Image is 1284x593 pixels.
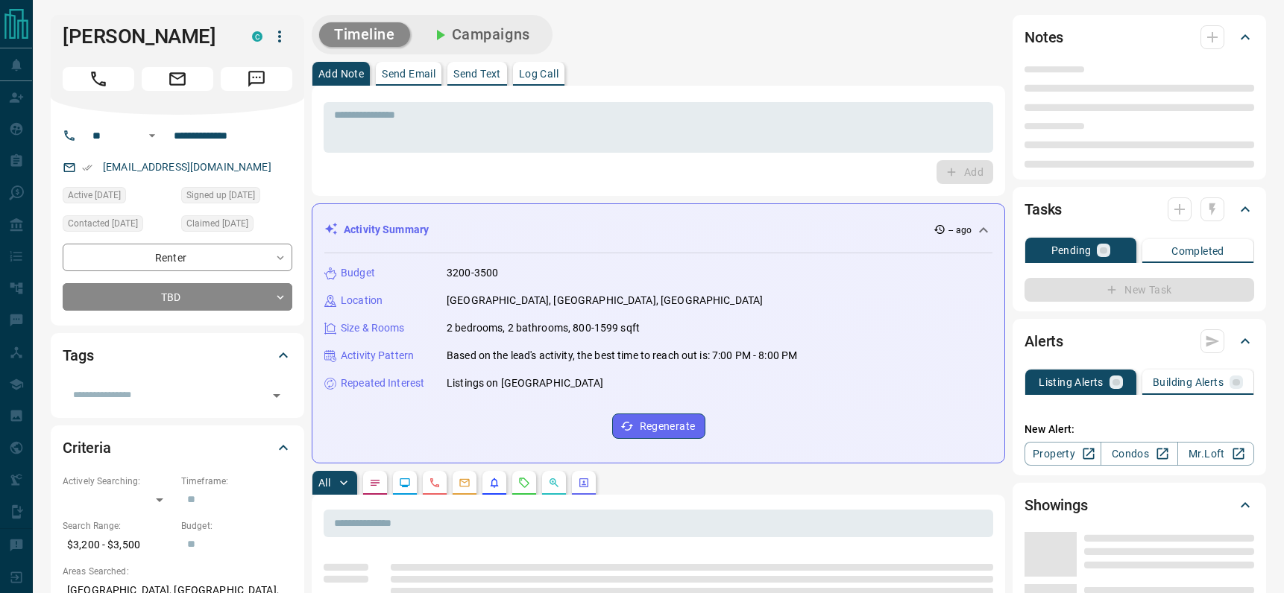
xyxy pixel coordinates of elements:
[447,293,763,308] p: [GEOGRAPHIC_DATA], [GEOGRAPHIC_DATA], [GEOGRAPHIC_DATA]
[344,222,429,238] p: Activity Summary
[447,375,603,391] p: Listings on [GEOGRAPHIC_DATA]
[103,161,271,173] a: [EMAIL_ADDRESS][DOMAIN_NAME]
[318,478,330,488] p: All
[1039,377,1104,387] p: Listing Alerts
[68,188,121,203] span: Active [DATE]
[63,436,111,460] h2: Criteria
[447,320,640,336] p: 2 bedrooms, 2 bathrooms, 800-1599 sqft
[63,565,292,578] p: Areas Searched:
[459,477,471,489] svg: Emails
[578,477,590,489] svg: Agent Actions
[252,31,262,42] div: condos.ca
[68,216,138,231] span: Contacted [DATE]
[186,216,248,231] span: Claimed [DATE]
[186,188,255,203] span: Signed up [DATE]
[221,67,292,91] span: Message
[63,533,174,557] p: $3,200 - $3,500
[1051,245,1092,256] p: Pending
[429,477,441,489] svg: Calls
[341,265,375,281] p: Budget
[63,519,174,533] p: Search Range:
[181,215,292,236] div: Mon Aug 11 2025
[63,67,134,91] span: Call
[63,337,292,373] div: Tags
[266,385,287,406] button: Open
[82,162,92,173] svg: Email Verified
[1025,329,1063,353] h2: Alerts
[447,265,498,281] p: 3200-3500
[948,223,972,237] p: -- ago
[63,343,93,367] h2: Tags
[63,475,174,488] p: Actively Searching:
[1153,377,1224,387] p: Building Alerts
[382,69,435,79] p: Send Email
[63,215,174,236] div: Tue Aug 12 2025
[63,25,230,48] h1: [PERSON_NAME]
[1025,323,1254,359] div: Alerts
[63,430,292,466] div: Criteria
[453,69,501,79] p: Send Text
[369,477,381,489] svg: Notes
[341,320,405,336] p: Size & Rooms
[518,477,530,489] svg: Requests
[143,127,161,145] button: Open
[318,69,364,79] p: Add Note
[181,187,292,208] div: Mon Aug 11 2025
[1101,442,1177,466] a: Condos
[1025,487,1254,523] div: Showings
[1025,197,1062,221] h2: Tasks
[1177,442,1254,466] a: Mr.Loft
[63,244,292,271] div: Renter
[1025,422,1254,437] p: New Alert:
[63,283,292,311] div: TBD
[416,22,545,47] button: Campaigns
[1025,19,1254,55] div: Notes
[612,413,705,439] button: Regenerate
[1171,246,1224,256] p: Completed
[341,375,424,391] p: Repeated Interest
[488,477,500,489] svg: Listing Alerts
[548,477,560,489] svg: Opportunities
[1025,191,1254,227] div: Tasks
[1025,493,1088,517] h2: Showings
[181,519,292,533] p: Budget:
[1025,442,1101,466] a: Property
[447,348,797,364] p: Based on the lead's activity, the best time to reach out is: 7:00 PM - 8:00 PM
[324,216,992,244] div: Activity Summary-- ago
[341,293,383,308] p: Location
[519,69,558,79] p: Log Call
[181,475,292,488] p: Timeframe:
[399,477,411,489] svg: Lead Browsing Activity
[1025,25,1063,49] h2: Notes
[341,348,414,364] p: Activity Pattern
[319,22,410,47] button: Timeline
[142,67,213,91] span: Email
[63,187,174,208] div: Mon Aug 11 2025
